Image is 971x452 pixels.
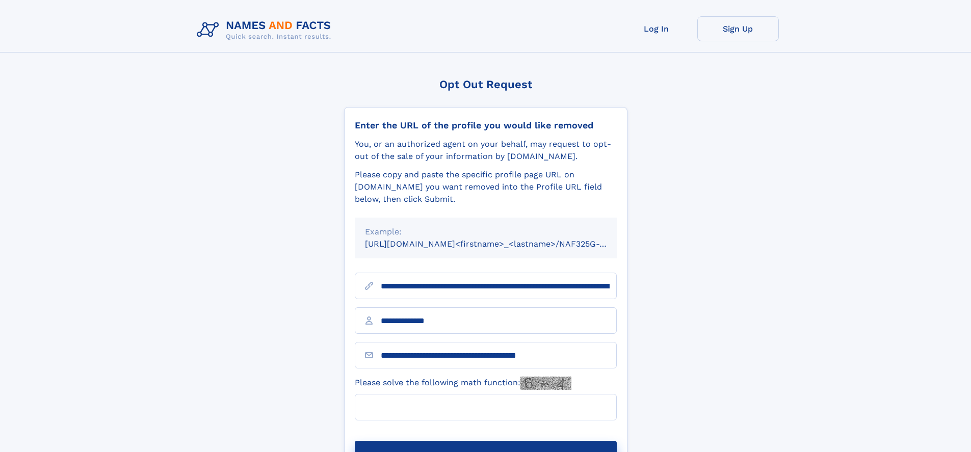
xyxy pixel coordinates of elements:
[355,138,617,163] div: You, or an authorized agent on your behalf, may request to opt-out of the sale of your informatio...
[365,226,607,238] div: Example:
[355,169,617,205] div: Please copy and paste the specific profile page URL on [DOMAIN_NAME] you want removed into the Pr...
[355,377,571,390] label: Please solve the following math function:
[193,16,339,44] img: Logo Names and Facts
[697,16,779,41] a: Sign Up
[355,120,617,131] div: Enter the URL of the profile you would like removed
[365,239,636,249] small: [URL][DOMAIN_NAME]<firstname>_<lastname>/NAF325G-xxxxxxxx
[344,78,627,91] div: Opt Out Request
[616,16,697,41] a: Log In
